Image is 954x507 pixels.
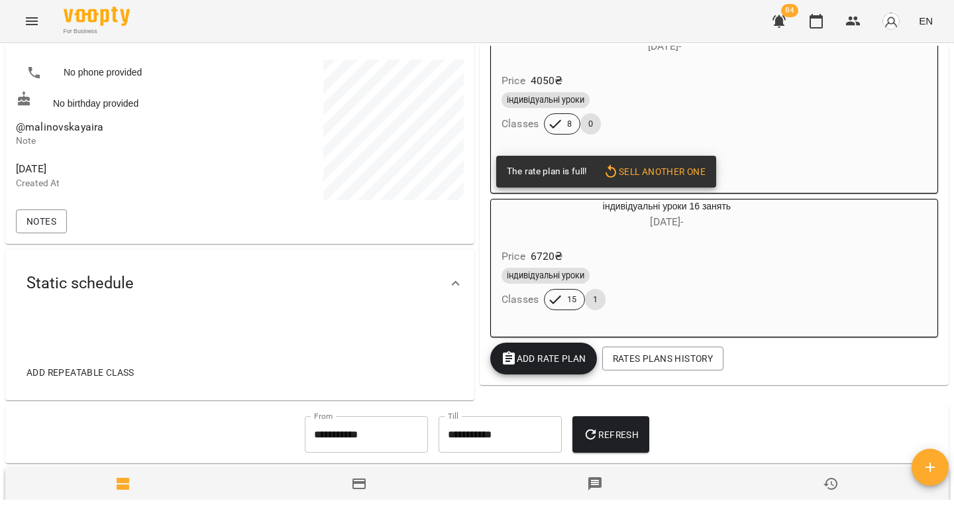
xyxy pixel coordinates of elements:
[531,73,563,89] p: 4050 ₴
[585,294,606,306] span: 1
[919,14,933,28] span: EN
[502,270,590,282] span: індивідуальні уроки
[603,164,706,180] span: Sell another one
[648,40,681,52] span: [DATE] -
[559,118,580,130] span: 8
[598,160,711,184] button: Sell another one
[502,115,539,133] h6: Classes
[531,249,563,264] p: 6720 ₴
[914,9,938,33] button: EN
[26,213,56,229] span: Notes
[5,249,474,317] div: Static schedule
[507,160,587,184] div: The rate plan is full!
[491,24,838,150] button: індивідуальні уроки 16 занять[DATE]- Price4050₴індивідуальні урокиClasses80
[559,294,584,306] span: 15
[16,135,237,148] p: Note
[16,121,103,133] span: @malinovskayaira
[64,7,130,26] img: Voopty Logo
[650,215,683,228] span: [DATE] -
[16,177,237,190] p: Created At
[16,60,237,86] li: No phone provided
[21,361,140,384] button: Add repeatable class
[613,351,713,366] span: Rates Plans History
[781,4,798,17] span: 84
[580,118,601,130] span: 0
[491,199,843,231] div: індивідуальні уроки 16 занять
[602,347,723,370] button: Rates Plans History
[490,343,597,374] button: Add Rate plan
[502,94,590,106] span: індивідуальні уроки
[26,365,134,380] span: Add repeatable class
[491,199,843,326] button: індивідуальні уроки 16 занять[DATE]- Price6720₴індивідуальні урокиClasses151
[502,290,539,309] h6: Classes
[583,427,639,443] span: Refresh
[16,5,48,37] button: Menu
[13,88,240,113] div: No birthday provided
[502,72,525,90] h6: Price
[64,27,130,36] span: For Business
[572,416,649,453] button: Refresh
[26,273,134,294] span: Static schedule
[882,12,900,30] img: avatar_s.png
[16,161,237,177] span: [DATE]
[502,247,525,266] h6: Price
[501,351,586,366] span: Add Rate plan
[16,209,67,233] button: Notes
